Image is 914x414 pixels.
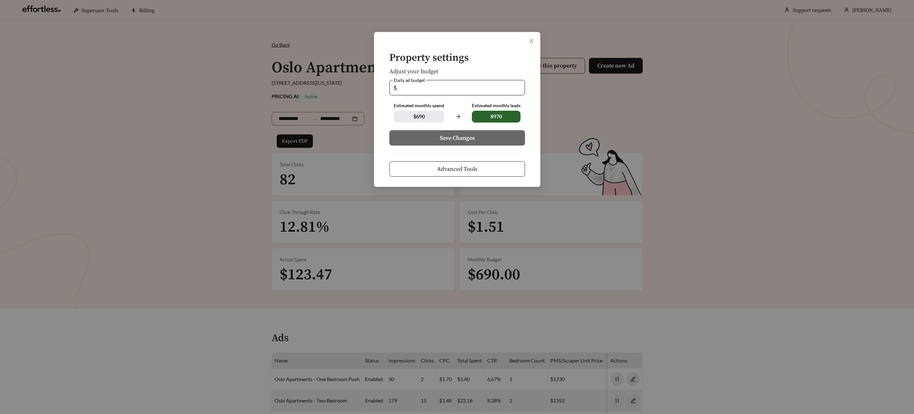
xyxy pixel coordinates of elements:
div: Estimated monthly spend [394,103,444,108]
h4: Property settings [389,52,525,64]
span: arrow-right [452,110,464,123]
button: Save Changes [389,130,525,146]
button: Advanced Tools [389,161,525,177]
span: Advanced Tools [437,165,477,173]
button: Close [522,32,540,50]
span: close [529,38,534,44]
h5: Adjust your budget [389,68,525,75]
span: $ [393,80,397,95]
span: $ 690 [394,111,444,123]
span: 8970 [472,111,520,123]
div: Estimated monthly leads [472,103,520,108]
a: Advanced Tools [389,166,525,172]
